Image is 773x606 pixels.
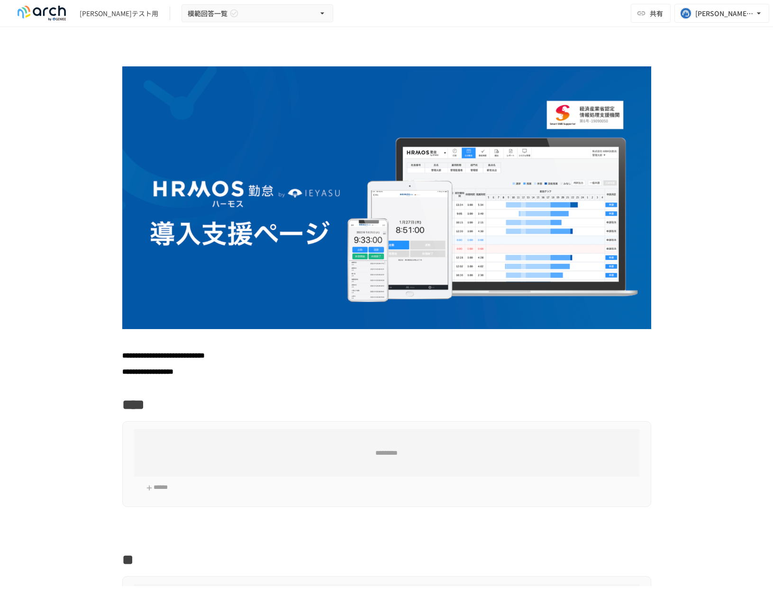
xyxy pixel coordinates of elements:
[188,8,227,19] span: 模範回答一覧
[80,9,158,18] div: [PERSON_NAME]テスト用
[650,8,663,18] span: 共有
[11,6,72,21] img: logo-default@2x-9cf2c760.svg
[631,4,671,23] button: 共有
[674,4,769,23] button: [PERSON_NAME][EMAIL_ADDRESS][DOMAIN_NAME]
[695,8,754,19] div: [PERSON_NAME][EMAIL_ADDRESS][DOMAIN_NAME]
[182,4,333,23] button: 模範回答一覧
[122,66,651,329] img: l0mbyLEhUrASHL3jmzuuxFt4qdie8HDrPVHkIveOjLi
